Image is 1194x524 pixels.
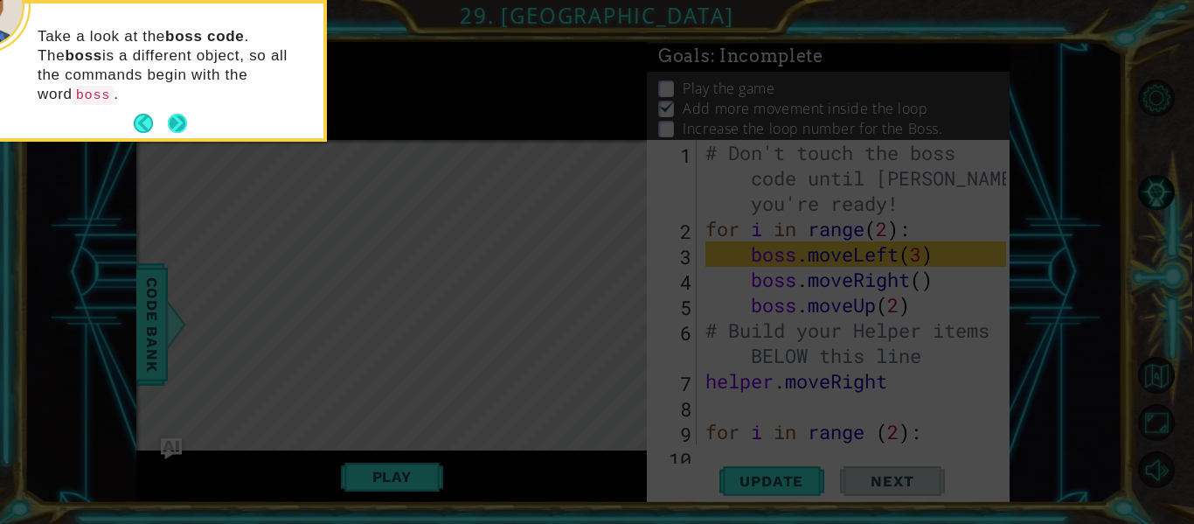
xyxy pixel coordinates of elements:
button: Back [134,114,168,133]
button: Next [168,114,187,133]
strong: boss [65,47,102,64]
strong: boss code [165,28,244,45]
p: Take a look at the . The is a different object, so all the commands begin with the word . [38,27,311,105]
code: boss [73,86,115,105]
